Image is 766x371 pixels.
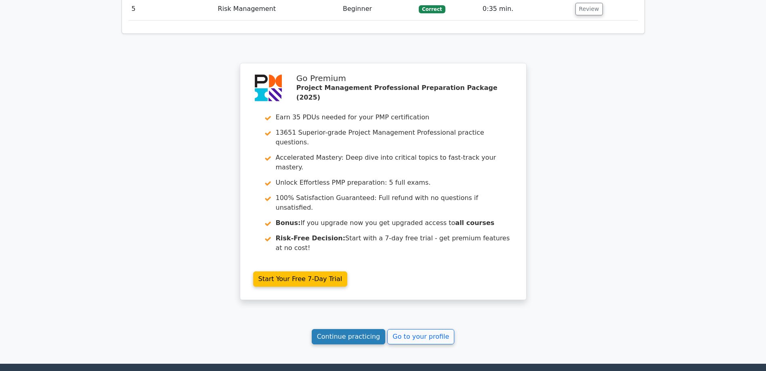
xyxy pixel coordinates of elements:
a: Continue practicing [312,329,386,344]
button: Review [575,3,603,15]
a: Go to your profile [387,329,454,344]
a: Start Your Free 7-Day Trial [253,271,348,287]
span: Correct [419,5,445,13]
